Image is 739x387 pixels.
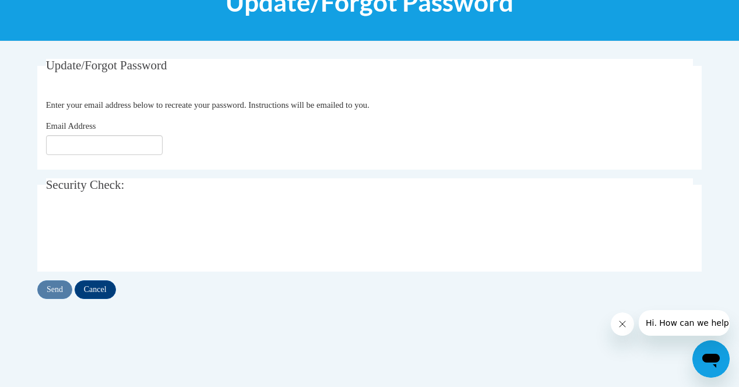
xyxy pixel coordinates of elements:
[639,310,730,336] iframe: Message from company
[46,135,163,155] input: Email
[46,100,369,110] span: Enter your email address below to recreate your password. Instructions will be emailed to you.
[46,58,167,72] span: Update/Forgot Password
[46,121,96,131] span: Email Address
[692,340,730,378] iframe: Button to launch messaging window
[611,312,634,336] iframe: Close message
[75,280,116,299] input: Cancel
[46,178,125,192] span: Security Check:
[7,8,94,17] span: Hi. How can we help?
[46,212,223,257] iframe: reCAPTCHA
